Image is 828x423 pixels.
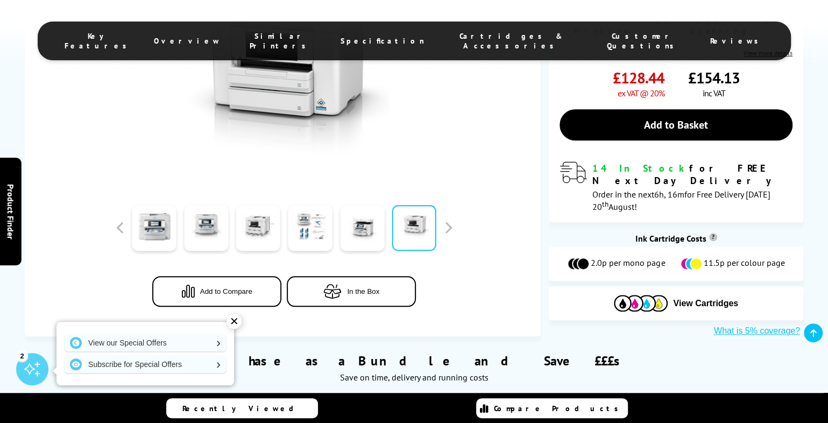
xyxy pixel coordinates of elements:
[347,287,379,295] span: In the Box
[25,336,803,388] div: Purchase as a Bundle and Save £££s
[182,404,305,413] span: Recently Viewed
[445,31,576,51] span: Cartridges & Accessories
[711,326,803,336] button: What is 5% coverage?
[601,199,608,209] sup: th
[476,398,628,418] a: Compare Products
[591,257,665,270] span: 2.0p per mono page
[287,276,416,307] button: In the Box
[65,356,226,373] a: Subscribe for Special Offers
[5,184,16,239] span: Product Finder
[494,404,624,413] span: Compare Products
[227,314,242,329] div: ✕
[242,31,319,51] span: Similar Printers
[549,233,803,244] div: Ink Cartridge Costs
[618,88,664,98] span: ex VAT @ 20%
[654,189,684,200] span: 6h, 16m
[709,233,717,241] sup: Cost per page
[557,294,795,312] button: View Cartridges
[592,189,770,212] span: Order in the next for Free Delivery [DATE] 20 August!
[710,36,764,46] span: Reviews
[592,162,792,187] div: for FREE Next Day Delivery
[614,295,668,312] img: Cartridges
[592,162,689,174] span: 14 In Stock
[560,109,792,140] a: Add to Basket
[166,398,318,418] a: Recently Viewed
[560,162,792,211] div: modal_delivery
[613,68,664,88] span: £128.44
[704,257,785,270] span: 11.5p per colour page
[38,372,790,383] div: Save on time, delivery and running costs
[154,36,221,46] span: Overview
[340,36,424,46] span: Specification
[65,334,226,351] a: View our Special Offers
[598,31,688,51] span: Customer Questions
[702,88,725,98] span: inc VAT
[673,299,738,308] span: View Cartridges
[688,68,739,88] span: £154.13
[65,31,132,51] span: Key Features
[200,287,252,295] span: Add to Compare
[16,349,28,361] div: 2
[152,276,281,307] button: Add to Compare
